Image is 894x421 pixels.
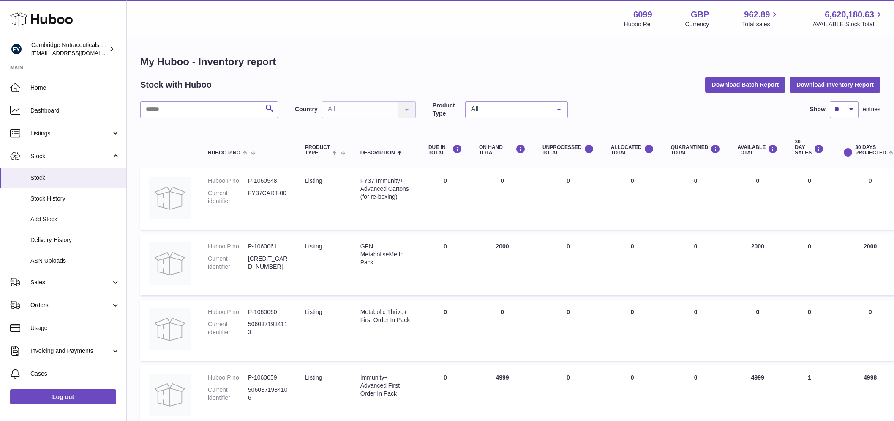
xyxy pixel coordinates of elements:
span: 30 DAYS PROJECTED [855,145,886,156]
dd: FY37CART-00 [248,189,288,205]
td: 0 [786,300,832,361]
span: Cases [30,370,120,378]
span: Stock [30,174,120,182]
td: 0 [534,300,602,361]
span: 0 [694,374,698,381]
dt: Huboo P no [208,177,248,185]
td: 0 [729,300,786,361]
dt: Current identifier [208,255,248,271]
dd: P-1060061 [248,242,288,250]
div: Huboo Ref [624,20,652,28]
span: listing [305,177,322,184]
button: Download Inventory Report [790,77,880,92]
td: 0 [729,168,786,230]
td: 0 [534,168,602,230]
td: 2000 [729,234,786,295]
span: ASN Uploads [30,257,120,265]
td: 0 [602,234,662,295]
span: listing [305,308,322,315]
label: Country [295,105,318,113]
dt: Huboo P no [208,374,248,382]
strong: 6099 [633,9,652,20]
div: ALLOCATED Total [611,144,654,156]
td: 0 [471,168,534,230]
dd: P-1060060 [248,308,288,316]
img: product image [149,242,191,285]
dd: P-1060059 [248,374,288,382]
div: UNPROCESSED Total [542,144,594,156]
label: Product Type [433,102,461,118]
span: AVAILABLE Stock Total [812,20,884,28]
span: 0 [694,177,698,184]
span: Total sales [742,20,780,28]
div: 30 DAY SALES [795,139,824,156]
span: Add Stock [30,215,120,223]
dd: 5060371984106 [248,386,288,402]
span: listing [305,374,322,381]
dt: Current identifier [208,320,248,336]
td: 0 [786,234,832,295]
span: Stock History [30,195,120,203]
dt: Huboo P no [208,308,248,316]
span: 6,620,180.63 [825,9,874,20]
a: 962.89 Total sales [742,9,780,28]
td: 0 [602,300,662,361]
span: entries [863,105,880,113]
div: GPN MetaboliseMe In Pack [360,242,412,267]
td: 0 [420,168,471,230]
span: Delivery History [30,236,120,244]
div: AVAILABLE Total [737,144,778,156]
span: 0 [694,308,698,315]
span: Listings [30,129,111,138]
img: huboo@camnutra.com [10,43,23,55]
span: listing [305,243,322,250]
h2: Stock with Huboo [140,79,212,91]
dt: Huboo P no [208,242,248,250]
div: ON HAND Total [479,144,526,156]
td: 2000 [471,234,534,295]
dt: Current identifier [208,189,248,205]
td: 0 [471,300,534,361]
span: Orders [30,301,111,309]
span: All [469,105,551,113]
label: Show [810,105,826,113]
div: DUE IN TOTAL [428,144,462,156]
img: product image [149,308,191,350]
span: [EMAIL_ADDRESS][DOMAIN_NAME] [31,50,124,56]
dt: Current identifier [208,386,248,402]
h1: My Huboo - Inventory report [140,55,880,69]
span: Invoicing and Payments [30,347,111,355]
td: 0 [534,234,602,295]
span: Sales [30,278,111,286]
button: Download Batch Report [705,77,786,92]
dd: 5060371984113 [248,320,288,336]
td: 0 [602,168,662,230]
span: Dashboard [30,107,120,115]
div: Currency [685,20,709,28]
span: Description [360,150,395,156]
td: 0 [420,234,471,295]
span: 962.89 [744,9,770,20]
div: Metabolic Thrive+ First Order In Pack [360,308,412,324]
span: Home [30,84,120,92]
span: Huboo P no [208,150,240,156]
span: Stock [30,152,111,160]
span: Product Type [305,145,330,156]
dd: [CREDIT_CARD_NUMBER] [248,255,288,271]
div: Cambridge Nutraceuticals Ltd [31,41,107,57]
div: FY37 Immunity+ Advanced Cartons (for re-boxing) [360,177,412,201]
td: 0 [420,300,471,361]
span: Usage [30,324,120,332]
img: product image [149,374,191,416]
td: 0 [786,168,832,230]
div: QUARANTINED Total [671,144,721,156]
a: Log out [10,389,116,404]
div: Immunity+ Advanced First Order In Pack [360,374,412,398]
span: 0 [694,243,698,250]
a: 6,620,180.63 AVAILABLE Stock Total [812,9,884,28]
img: product image [149,177,191,219]
dd: P-1060548 [248,177,288,185]
strong: GBP [691,9,709,20]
